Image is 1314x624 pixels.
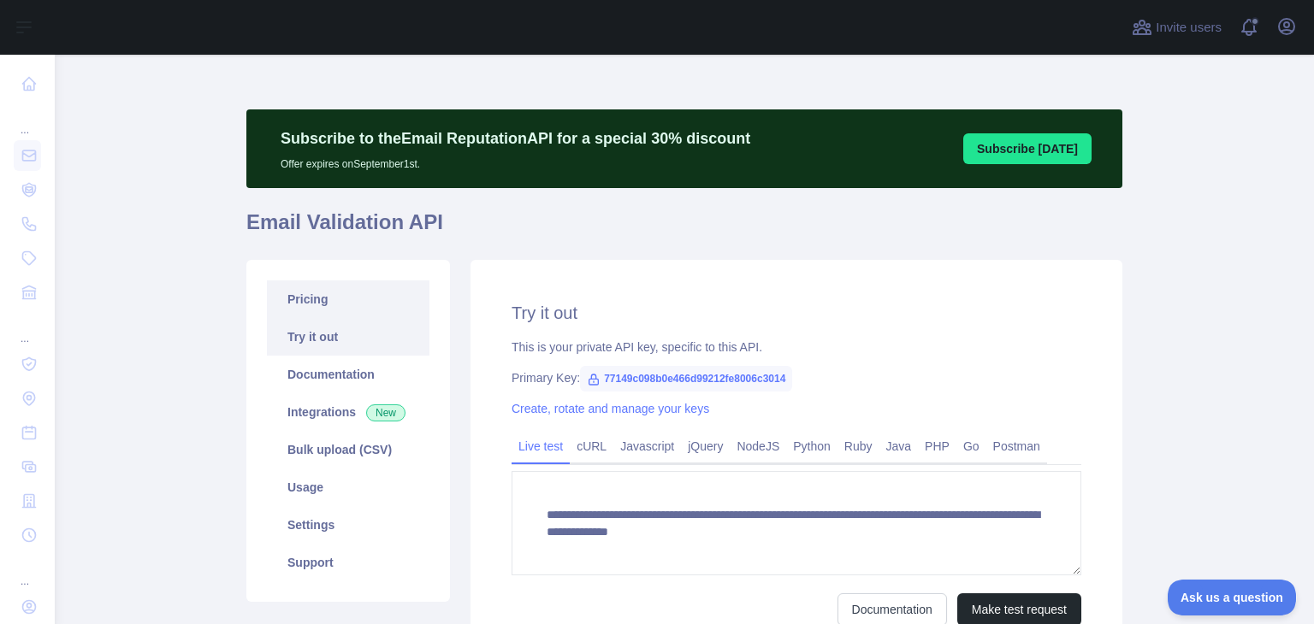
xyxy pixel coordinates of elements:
p: Subscribe to the Email Reputation API for a special 30 % discount [281,127,750,150]
a: Ruby [838,433,879,460]
button: Invite users [1128,14,1225,41]
span: New [366,404,405,421]
a: Usage [267,468,429,506]
a: NodeJS [730,433,786,460]
a: Go [956,433,986,460]
a: jQuery [681,433,730,460]
span: 77149c098b0e466d99212fe8006c3014 [580,366,792,391]
span: Invite users [1156,18,1222,38]
a: Python [786,433,838,460]
a: Try it out [267,318,429,356]
h2: Try it out [512,301,1081,325]
a: Java [879,433,919,460]
button: Subscribe [DATE] [963,133,1092,164]
a: Postman [986,433,1047,460]
div: Primary Key: [512,369,1081,386]
div: ... [14,311,41,345]
a: Support [267,544,429,581]
p: Offer expires on September 1st. [281,150,750,171]
div: ... [14,103,41,137]
a: Javascript [613,433,681,460]
a: Documentation [267,356,429,393]
div: This is your private API key, specific to this API. [512,338,1081,356]
a: Bulk upload (CSV) [267,431,429,468]
a: Create, rotate and manage your keys [512,402,709,415]
a: PHP [918,433,956,460]
a: Settings [267,506,429,544]
a: Pricing [267,280,429,318]
div: ... [14,554,41,588]
a: Integrations New [267,393,429,431]
h1: Email Validation API [246,209,1122,250]
iframe: Toggle Customer Support [1168,580,1297,615]
a: cURL [570,433,613,460]
a: Live test [512,433,570,460]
